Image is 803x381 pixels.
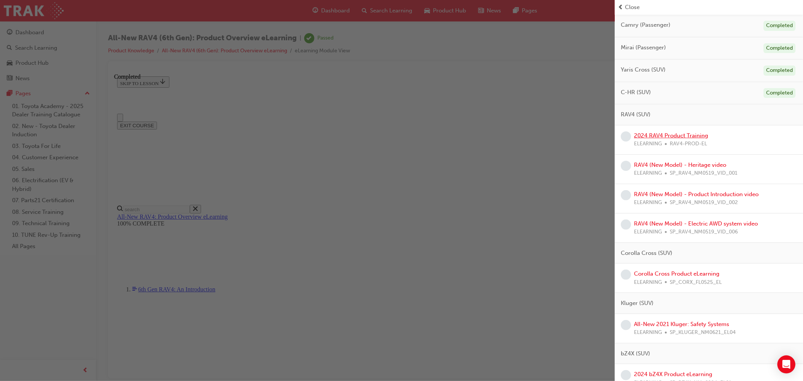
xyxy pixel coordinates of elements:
span: Mirai (Passenger) [621,43,666,52]
span: learningRecordVerb_NONE-icon [621,219,631,230]
div: Open Intercom Messenger [777,355,795,373]
span: learningRecordVerb_NONE-icon [621,190,631,200]
span: SP_RAV4_NM0519_VID_001 [670,169,737,178]
span: Camry (Passenger) [621,21,670,29]
span: SP_KLUGER_NM0621_EL04 [670,328,736,337]
div: Completed [763,43,795,53]
span: SP_RAV4_NM0519_VID_002 [670,198,738,207]
span: learningRecordVerb_NONE-icon [621,370,631,380]
button: prev-iconClose [618,3,800,12]
a: All-New 2021 Kluger: Safety Systems [634,321,729,328]
span: SP_CORX_FL0525_EL [670,278,722,287]
span: Kluger (SUV) [621,299,654,308]
span: RAV4 (SUV) [621,110,651,119]
a: RAV4 (New Model) - Heritage video [634,162,726,168]
button: Close navigation menu [3,40,9,48]
span: ELEARNING [634,228,662,236]
button: SKIP TO LESSON [3,3,55,14]
span: ELEARNING [634,198,662,207]
span: prev-icon [618,3,623,12]
button: EXIT COURSE [3,48,43,56]
span: RAV4-PROD-EL [670,140,707,148]
span: ELEARNING [634,169,662,178]
input: Search [9,132,76,140]
div: Completed [763,21,795,31]
a: RAV4 (New Model) - Product Introduction video [634,191,759,198]
span: SKIP TO LESSON [6,7,52,13]
div: Completed [763,88,795,98]
a: RAV4 (New Model) - Electric AWD system video [634,220,758,227]
button: Close search menu [76,131,87,140]
a: 2024 RAV4 Product Training [634,132,708,139]
a: 2024 bZ4X Product eLearning [634,371,712,378]
span: learningRecordVerb_NONE-icon [621,320,631,330]
a: Corolla Cross Product eLearning [634,270,719,277]
div: 100% COMPLETE [3,147,668,154]
span: learningRecordVerb_NONE-icon [621,131,631,142]
span: ELEARNING [634,140,662,148]
div: Completed [763,66,795,76]
span: Yaris Cross (SUV) [621,66,666,74]
span: learningRecordVerb_NONE-icon [621,270,631,280]
span: ELEARNING [634,328,662,337]
span: learningRecordVerb_NONE-icon [621,161,631,171]
span: Corolla Cross (SUV) [621,249,672,258]
span: SP_RAV4_NM0519_VID_006 [670,228,738,236]
a: All-New RAV4: Product Overview eLearning [3,140,114,146]
span: bZ4X (SUV) [621,349,650,358]
span: ELEARNING [634,278,662,287]
span: C-HR (SUV) [621,88,651,97]
span: Close [625,3,640,12]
